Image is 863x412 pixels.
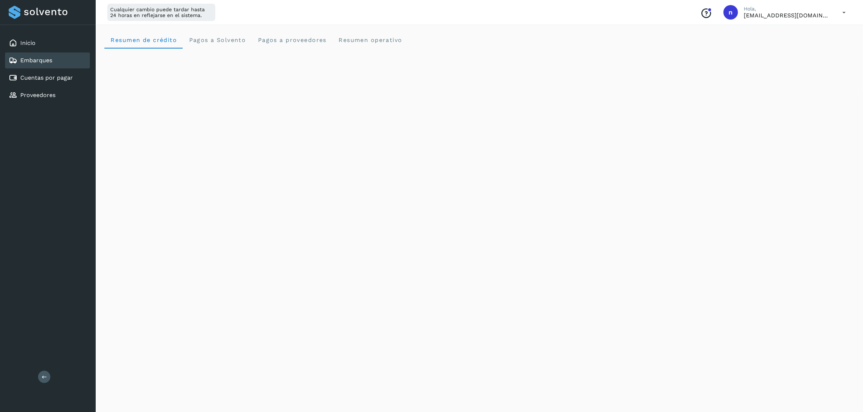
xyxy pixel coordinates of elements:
div: Inicio [5,35,90,51]
p: Hola, [744,6,831,12]
span: Resumen operativo [338,37,402,43]
a: Inicio [20,39,36,46]
div: Embarques [5,52,90,68]
a: Cuentas por pagar [20,74,73,81]
a: Proveedores [20,92,55,98]
p: niagara+prod@solvento.mx [744,12,831,19]
span: Resumen de crédito [110,37,177,43]
div: Cualquier cambio puede tardar hasta 24 horas en reflejarse en el sistema. [107,4,215,21]
span: Pagos a proveedores [257,37,327,43]
a: Embarques [20,57,52,64]
span: Pagos a Solvento [188,37,246,43]
div: Cuentas por pagar [5,70,90,86]
div: Proveedores [5,87,90,103]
